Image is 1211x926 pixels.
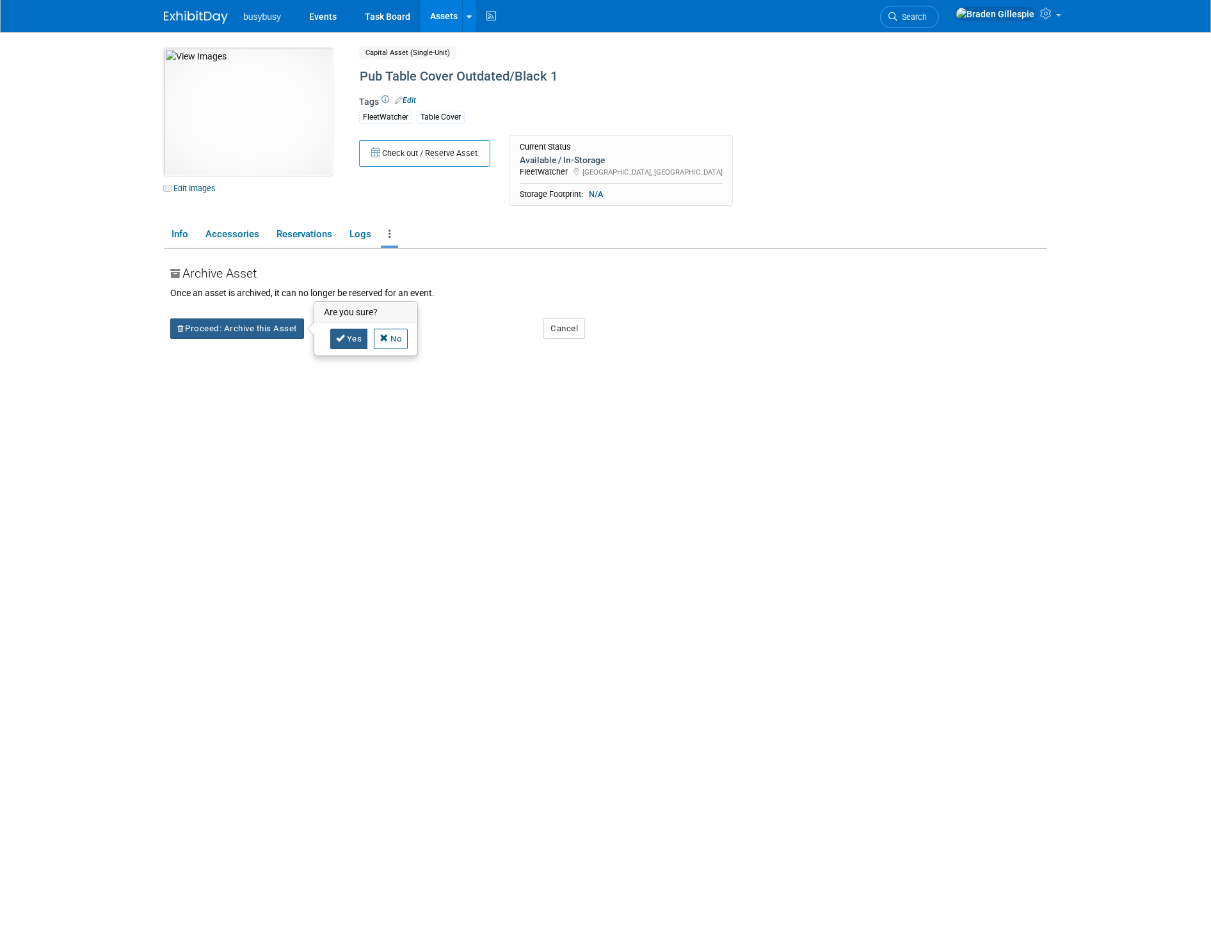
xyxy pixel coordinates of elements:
[520,167,568,177] span: FleetWatcher
[520,142,723,152] div: Current Status
[164,11,228,24] img: ExhibitDay
[269,223,339,246] a: Reservations
[880,6,939,28] a: Search
[417,111,465,124] div: Table Cover
[198,223,266,246] a: Accessories
[359,111,412,124] div: FleetWatcher
[164,223,195,246] a: Info
[355,65,942,88] div: Pub Table Cover Outdated/Black 1
[243,12,281,22] span: busybusy
[956,7,1035,21] img: Braden Gillespie
[359,140,490,167] button: Check out / Reserve Asset
[585,189,607,200] span: N/A
[582,168,723,177] span: [GEOGRAPHIC_DATA], [GEOGRAPHIC_DATA]
[315,302,417,323] h3: Are you sure?
[520,154,723,166] div: Available / In-Storage
[170,286,1047,299] div: Once an asset is archived, it can no longer be reserved for an event.
[330,329,368,349] a: Yes
[520,189,723,200] div: Storage Footprint:
[170,262,1047,286] div: Archive Asset
[374,329,408,349] a: No
[164,180,221,196] a: Edit Images
[164,48,333,176] img: View Images
[897,12,927,22] span: Search
[359,95,942,132] div: Tags
[342,223,378,246] a: Logs
[170,318,304,339] button: Proceed: Archive this Asset
[359,46,456,59] span: Capital Asset (Single-Unit)
[543,318,585,339] button: Cancel
[395,96,416,105] a: Edit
